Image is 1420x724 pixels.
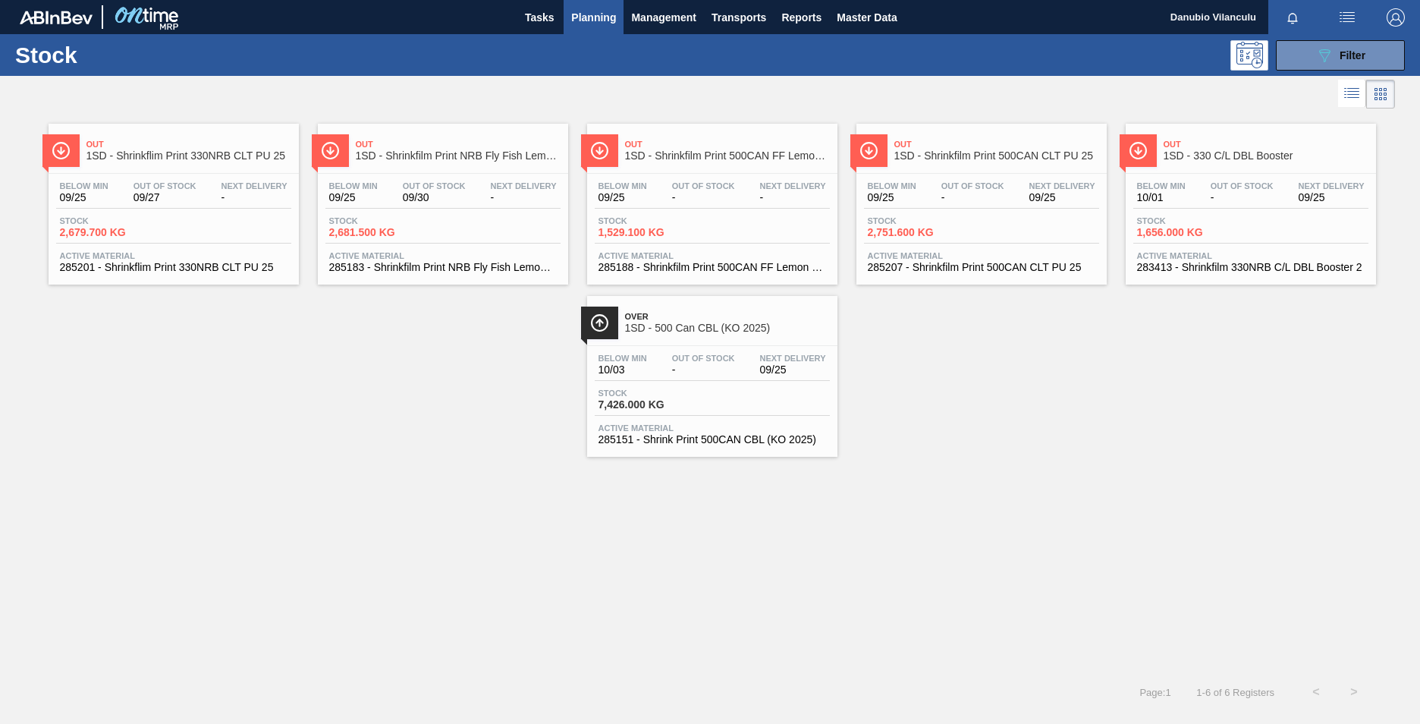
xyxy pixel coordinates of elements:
span: 09/27 [134,192,196,203]
button: Filter [1276,40,1405,71]
span: Filter [1340,49,1365,61]
span: 1SD - Shrinkflim Print 330NRB CLT PU 25 [86,150,291,162]
span: Transports [712,8,766,27]
span: 1,529.100 KG [598,227,705,238]
span: 10/01 [1137,192,1186,203]
span: 2,751.600 KG [868,227,974,238]
img: TNhmsLtSVTkK8tSr43FrP2fwEKptu5GPRR3wAAAABJRU5ErkJggg== [20,11,93,24]
span: Below Min [1137,181,1186,190]
span: 7,426.000 KG [598,399,705,411]
span: Stock [1137,216,1243,225]
span: Active Material [868,251,1095,260]
span: 09/25 [598,192,647,203]
img: Ícone [590,141,609,160]
span: Next Delivery [491,181,557,190]
span: 09/30 [403,192,466,203]
span: Active Material [1137,251,1365,260]
span: 285188 - Shrinkfilm Print 500CAN FF Lemon PU [598,262,826,273]
img: Ícone [590,313,609,332]
span: - [672,192,735,203]
a: ÍconeOut1SD - Shrinkfilm Print 500CAN CLT PU 25Below Min09/25Out Of Stock-Next Delivery09/25Stock... [845,112,1114,285]
span: Out [625,140,830,149]
span: 09/25 [60,192,108,203]
span: 1,656.000 KG [1137,227,1243,238]
span: Out Of Stock [941,181,1004,190]
span: Next Delivery [1029,181,1095,190]
span: Out Of Stock [403,181,466,190]
button: < [1297,673,1335,711]
span: Out Of Stock [134,181,196,190]
span: Out [1164,140,1368,149]
span: Stock [329,216,435,225]
div: Programming: no user selected [1230,40,1268,71]
span: Management [631,8,696,27]
span: - [941,192,1004,203]
button: > [1335,673,1373,711]
img: Logout [1387,8,1405,27]
span: Out Of Stock [672,354,735,363]
span: Next Delivery [221,181,287,190]
span: Active Material [60,251,287,260]
span: 09/25 [868,192,916,203]
span: 285183 - Shrinkfilm Print NRB Fly Fish Lemon PU [329,262,557,273]
span: Reports [781,8,822,27]
span: Out [356,140,561,149]
span: - [221,192,287,203]
div: List Vision [1338,80,1366,109]
div: Card Vision [1366,80,1395,109]
span: 09/25 [760,364,826,376]
img: Ícone [321,141,340,160]
span: 1SD - Shrinkfilm Print 500CAN FF Lemon PU [625,150,830,162]
span: 10/03 [598,364,647,376]
span: 2,681.500 KG [329,227,435,238]
img: Ícone [1129,141,1148,160]
span: 1 - 6 of 6 Registers [1194,687,1274,698]
span: Next Delivery [1299,181,1365,190]
span: Out [86,140,291,149]
span: - [760,192,826,203]
span: 285201 - Shrinkflim Print 330NRB CLT PU 25 [60,262,287,273]
span: 2,679.700 KG [60,227,166,238]
span: Stock [868,216,974,225]
span: Out Of Stock [1211,181,1274,190]
span: Master Data [837,8,897,27]
span: 283413 - Shrinkfilm 330NRB C/L DBL Booster 2 [1137,262,1365,273]
span: Active Material [329,251,557,260]
span: Below Min [598,181,647,190]
span: - [1211,192,1274,203]
span: - [491,192,557,203]
h1: Stock [15,46,241,64]
span: Below Min [329,181,378,190]
span: 1SD - Shrinkfilm Print NRB Fly Fish Lemon PU [356,150,561,162]
span: Active Material [598,251,826,260]
span: 285207 - Shrinkfilm Print 500CAN CLT PU 25 [868,262,1095,273]
a: ÍconeOut1SD - Shrinkfilm Print NRB Fly Fish Lemon PUBelow Min09/25Out Of Stock09/30Next Delivery-... [306,112,576,285]
span: Over [625,312,830,321]
span: Planning [571,8,616,27]
span: Tasks [523,8,556,27]
span: Stock [60,216,166,225]
span: Out [894,140,1099,149]
img: userActions [1338,8,1356,27]
span: Stock [598,216,705,225]
a: ÍconeOut1SD - Shrinkfilm Print 500CAN FF Lemon PUBelow Min09/25Out Of Stock-Next Delivery-Stock1,... [576,112,845,285]
span: 1SD - 330 C/L DBL Booster [1164,150,1368,162]
span: 09/25 [1299,192,1365,203]
span: Active Material [598,423,826,433]
span: Below Min [598,354,647,363]
span: 285151 - Shrink Print 500CAN CBL (KO 2025) [598,434,826,445]
span: 1SD - Shrinkfilm Print 500CAN CLT PU 25 [894,150,1099,162]
a: ÍconeOut1SD - 330 C/L DBL BoosterBelow Min10/01Out Of Stock-Next Delivery09/25Stock1,656.000 KGAc... [1114,112,1384,285]
a: ÍconeOver1SD - 500 Can CBL (KO 2025)Below Min10/03Out Of Stock-Next Delivery09/25Stock7,426.000 K... [576,285,845,457]
span: Below Min [60,181,108,190]
img: Ícone [859,141,878,160]
span: Next Delivery [760,354,826,363]
span: Below Min [868,181,916,190]
span: Page : 1 [1139,687,1170,698]
span: Out Of Stock [672,181,735,190]
span: - [672,364,735,376]
a: ÍconeOut1SD - Shrinkflim Print 330NRB CLT PU 25Below Min09/25Out Of Stock09/27Next Delivery-Stock... [37,112,306,285]
span: 1SD - 500 Can CBL (KO 2025) [625,323,830,334]
button: Notifications [1268,7,1317,28]
span: Next Delivery [760,181,826,190]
